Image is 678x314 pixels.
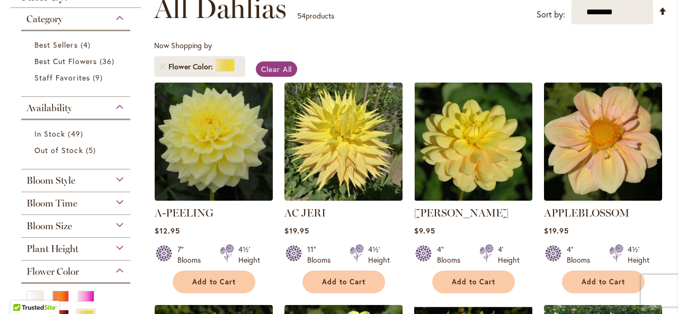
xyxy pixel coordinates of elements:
[437,244,467,265] div: 4" Blooms
[238,244,260,265] div: 4½' Height
[256,61,298,77] a: Clear All
[544,83,662,201] img: APPLEBLOSSOM
[544,193,662,203] a: APPLEBLOSSOM
[297,11,306,21] span: 54
[81,39,93,50] span: 4
[177,244,207,265] div: 7" Blooms
[567,244,596,265] div: 4" Blooms
[155,207,213,219] a: A-PEELING
[100,56,117,67] span: 36
[297,7,334,24] p: products
[168,61,216,72] span: Flower Color
[8,276,38,306] iframe: Launch Accessibility Center
[86,145,99,156] span: 5
[34,56,97,66] span: Best Cut Flowers
[302,271,385,293] button: Add to Cart
[307,244,337,265] div: 11" Blooms
[159,64,166,70] a: Remove Flower Color Yellow
[498,244,520,265] div: 4' Height
[537,5,565,24] label: Sort by:
[34,56,120,67] a: Best Cut Flowers
[284,83,403,201] img: AC Jeri
[26,243,78,255] span: Plant Height
[34,145,83,155] span: Out of Stock
[284,226,309,236] span: $19.95
[93,72,105,83] span: 9
[173,271,255,293] button: Add to Cart
[34,145,120,156] a: Out of Stock 5
[26,175,75,186] span: Bloom Style
[582,277,625,286] span: Add to Cart
[192,277,236,286] span: Add to Cart
[26,220,72,232] span: Bloom Size
[68,128,85,139] span: 49
[432,271,515,293] button: Add to Cart
[452,277,495,286] span: Add to Cart
[34,128,120,139] a: In Stock 49
[414,83,532,201] img: AHOY MATEY
[562,271,645,293] button: Add to Cart
[26,13,63,25] span: Category
[628,244,649,265] div: 4½' Height
[34,72,120,83] a: Staff Favorites
[322,277,365,286] span: Add to Cart
[414,226,435,236] span: $9.95
[154,40,212,50] span: Now Shopping by
[284,207,326,219] a: AC JERI
[26,198,77,209] span: Bloom Time
[34,73,90,83] span: Staff Favorites
[368,244,390,265] div: 4½' Height
[414,193,532,203] a: AHOY MATEY
[261,64,292,74] span: Clear All
[544,226,569,236] span: $19.95
[34,129,65,139] span: In Stock
[34,39,120,50] a: Best Sellers
[26,102,72,114] span: Availability
[155,83,273,201] img: A-Peeling
[155,193,273,203] a: A-Peeling
[284,193,403,203] a: AC Jeri
[414,207,508,219] a: [PERSON_NAME]
[34,40,78,50] span: Best Sellers
[544,207,629,219] a: APPLEBLOSSOM
[155,226,180,236] span: $12.95
[26,266,79,277] span: Flower Color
